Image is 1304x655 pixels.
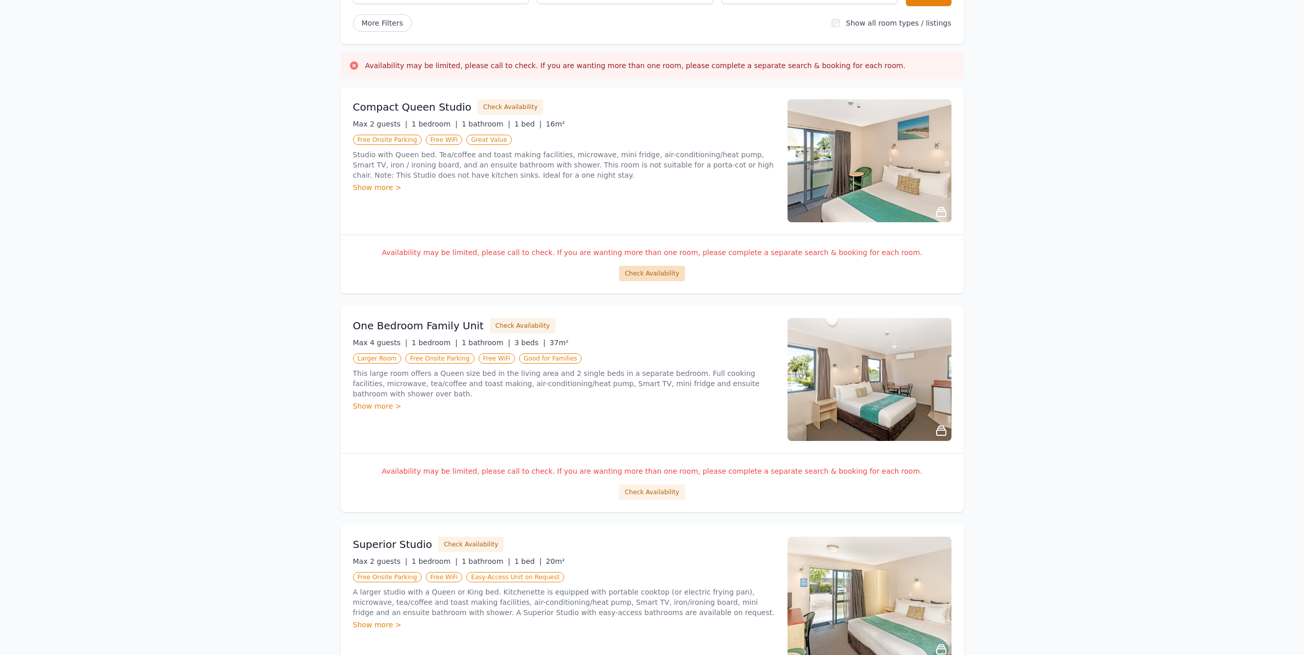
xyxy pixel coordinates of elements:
span: 37m² [550,339,569,347]
button: Check Availability [619,266,685,281]
button: Check Availability [490,318,555,333]
h3: One Bedroom Family Unit [353,319,484,333]
span: 1 bathroom | [462,339,510,347]
p: Availability may be limited, please call to check. If you are wanting more than one room, please ... [353,247,951,258]
span: Max 2 guests | [353,557,408,565]
span: Free Onsite Parking [353,135,422,145]
div: Show more > [353,620,775,630]
div: Show more > [353,401,775,411]
div: Show more > [353,182,775,193]
button: Check Availability [619,484,685,500]
span: Larger Room [353,353,402,364]
span: Free WiFi [479,353,515,364]
span: 1 bathroom | [462,120,510,128]
span: Free WiFi [426,135,463,145]
span: 20m² [546,557,565,565]
span: 1 bathroom | [462,557,510,565]
span: 1 bedroom | [411,557,458,565]
p: A larger studio with a Queen or King bed. Kitchenette is equipped with portable cooktop (or elect... [353,587,775,618]
span: 3 beds | [514,339,546,347]
p: This large room offers a Queen size bed in the living area and 2 single beds in a separate bedroo... [353,368,775,399]
p: Studio with Queen bed. Tea/coffee and toast making facilities, microwave, mini fridge, air-condit... [353,150,775,180]
span: Free Onsite Parking [405,353,474,364]
span: 16m² [546,120,565,128]
span: 1 bed | [514,557,542,565]
h3: Availability may be limited, please call to check. If you are wanting more than one room, please ... [365,60,906,71]
span: Max 4 guests | [353,339,408,347]
span: Easy-Access Unit on Request [466,572,564,582]
span: Free Onsite Parking [353,572,422,582]
label: Show all room types / listings [846,19,951,27]
span: 1 bed | [514,120,542,128]
span: 1 bedroom | [411,339,458,347]
span: Great Value [466,135,511,145]
h3: Superior Studio [353,537,432,552]
span: 1 bedroom | [411,120,458,128]
p: Availability may be limited, please call to check. If you are wanting more than one room, please ... [353,466,951,476]
h3: Compact Queen Studio [353,100,472,114]
button: Check Availability [478,99,543,115]
span: Good for Families [519,353,582,364]
span: Free WiFi [426,572,463,582]
span: Max 2 guests | [353,120,408,128]
span: More Filters [353,14,412,32]
button: Check Availability [438,537,504,552]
